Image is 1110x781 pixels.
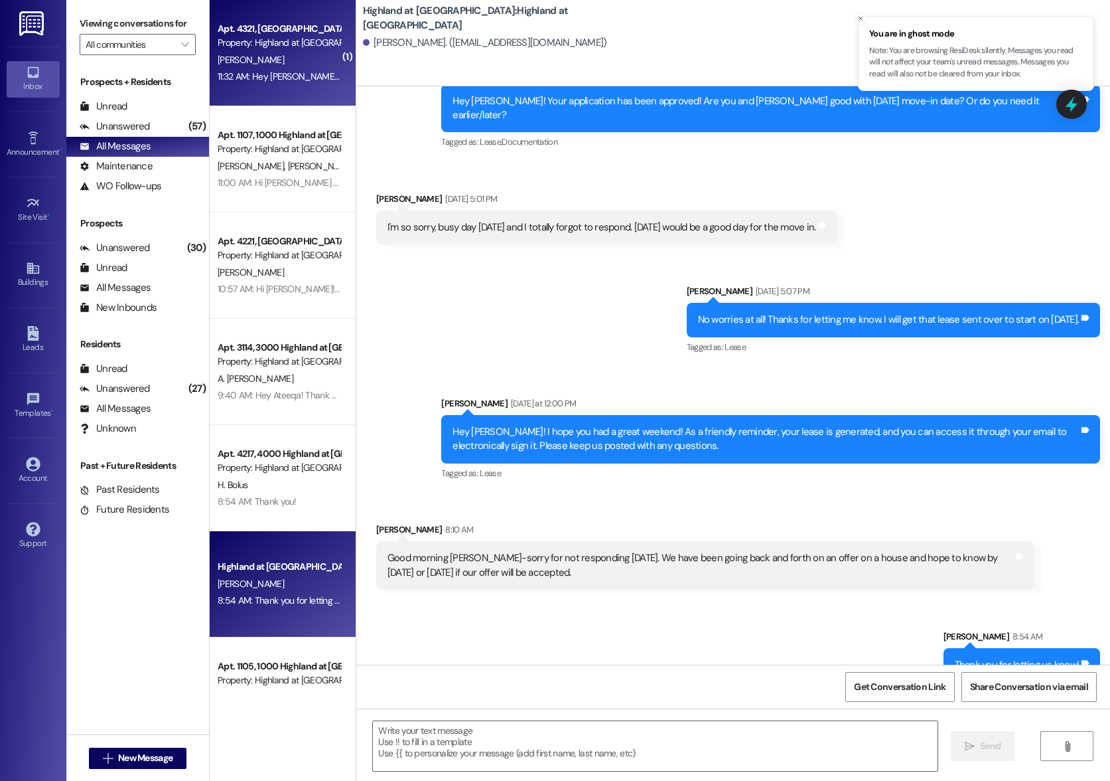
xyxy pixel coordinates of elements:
span: A. [PERSON_NAME] [218,373,293,385]
div: Property: Highland at [GEOGRAPHIC_DATA] [218,673,340,687]
i:  [1062,741,1072,752]
div: [PERSON_NAME] [376,192,837,211]
span: Documentation [502,136,557,147]
div: Unread [80,261,127,275]
a: Support [7,518,60,554]
div: Thank you for letting us know! [955,658,1079,672]
div: [PERSON_NAME] [687,284,1101,303]
div: I'm so sorry, busy day [DATE] and I totally forgot to respond. [DATE] would be a good day for the... [387,220,816,234]
span: [PERSON_NAME] [218,160,288,172]
div: Apt. 1105, 1000 Highland at [GEOGRAPHIC_DATA] [218,659,340,673]
div: [DATE] at 12:00 PM [508,396,576,410]
span: Lease [725,341,746,353]
div: New Inbounds [80,301,157,315]
div: [PERSON_NAME] [441,396,1100,415]
span: [PERSON_NAME] [287,160,354,172]
span: • [59,145,61,155]
span: New Message [118,751,173,765]
div: Apt. 4221, [GEOGRAPHIC_DATA] at [GEOGRAPHIC_DATA] [218,234,340,248]
div: [PERSON_NAME]. ([EMAIL_ADDRESS][DOMAIN_NAME]) [363,36,607,50]
div: 8:54 AM: Thank you! [218,495,297,507]
div: Tagged as: [687,337,1101,357]
span: Send [980,739,1001,753]
img: ResiDesk Logo [19,11,46,36]
button: New Message [89,748,187,769]
div: Prospects + Residents [66,75,209,89]
a: Inbox [7,61,60,97]
div: Property: Highland at [GEOGRAPHIC_DATA] [218,461,340,475]
div: 11:32 AM: Hey [PERSON_NAME]! I will not be staying in [GEOGRAPHIC_DATA], so I will not be renewin... [218,70,1077,82]
div: [DATE] 5:01 PM [442,192,497,206]
div: Residents [66,337,209,351]
div: Unanswered [80,241,150,255]
button: Close toast [854,12,867,25]
div: 9:40 AM: Hey Ateeqa! Thank you for reaching out. Other residents did arrive in the gym on [DATE],... [218,389,794,401]
div: (30) [184,238,209,258]
div: [DATE] 5:07 PM [752,284,809,298]
div: All Messages [80,139,151,153]
span: Lease , [480,136,502,147]
div: Past + Future Residents [66,459,209,473]
button: Get Conversation Link [845,672,954,702]
span: [PERSON_NAME] [218,578,284,590]
span: [PERSON_NAME] [218,54,284,66]
div: Unknown [80,422,136,436]
div: Prospects [66,217,209,230]
button: Send [951,731,1015,761]
div: Apt. 4321, [GEOGRAPHIC_DATA] at [GEOGRAPHIC_DATA] [218,22,340,36]
b: Highland at [GEOGRAPHIC_DATA]: Highland at [GEOGRAPHIC_DATA] [363,4,628,33]
span: [PERSON_NAME] [218,266,284,278]
div: Property: Highland at [GEOGRAPHIC_DATA] [218,248,340,262]
a: Account [7,453,60,489]
div: Apt. 1107, 1000 Highland at [GEOGRAPHIC_DATA] [218,128,340,142]
div: Future Residents [80,503,169,517]
span: Share Conversation via email [970,680,1088,694]
span: • [48,211,50,220]
div: Good morning [PERSON_NAME]-sorry for not responding [DATE]. We have been going back and forth on ... [387,551,1014,580]
div: 8:54 AM: Thank you for letting us know! [218,594,369,606]
div: WO Follow-ups [80,179,161,193]
div: Unanswered [80,382,150,396]
div: Tagged as: [441,464,1100,483]
div: 8:54 AM [1009,630,1042,644]
div: 10:57 AM: Hi [PERSON_NAME]! This is a reminder that your renewal offer expires [DATE]. I wanted t... [218,283,1073,295]
span: H. Bolus [218,479,247,491]
span: Lease [480,468,501,479]
button: Share Conversation via email [961,672,1097,702]
p: Note: You are browsing ResiDesk silently. Messages you read will not affect your team's unread me... [869,45,1083,80]
div: [PERSON_NAME] [376,523,1035,541]
a: Site Visit • [7,192,60,228]
a: Templates • [7,388,60,424]
label: Viewing conversations for [80,13,196,34]
i:  [181,39,188,50]
div: Property: Highland at [GEOGRAPHIC_DATA] [218,142,340,156]
div: Hey [PERSON_NAME]! Your application has been approved! Are you and [PERSON_NAME] good with [DATE]... [452,94,1079,123]
input: All communities [86,34,174,55]
i:  [965,741,975,752]
div: Highland at [GEOGRAPHIC_DATA] [218,560,340,574]
div: Property: Highland at [GEOGRAPHIC_DATA] [218,36,340,50]
span: You are in ghost mode [869,27,1083,41]
a: Buildings [7,257,60,293]
div: Unread [80,362,127,376]
div: [PERSON_NAME] [943,630,1101,648]
div: Hey [PERSON_NAME]! I hope you had a great weekend! As a friendly reminder, your lease is generate... [452,425,1079,454]
div: Property: Highland at [GEOGRAPHIC_DATA] [218,355,340,369]
a: Leads [7,322,60,358]
div: (57) [185,116,209,137]
span: • [51,406,53,416]
span: Get Conversation Link [854,680,945,694]
div: Unanswered [80,120,150,133]
div: All Messages [80,402,151,416]
div: Tagged as: [441,132,1100,151]
div: Maintenance [80,159,153,173]
div: (27) [185,379,209,399]
i:  [103,753,113,764]
div: Apt. 4217, 4000 Highland at [GEOGRAPHIC_DATA] [218,447,340,461]
div: 8:10 AM [442,523,473,537]
div: All Messages [80,281,151,295]
div: Unread [80,100,127,114]
div: Past Residents [80,483,160,497]
div: Apt. 3114, 3000 Highland at [GEOGRAPHIC_DATA] [218,341,340,355]
div: No worries at all! Thanks for letting me know. I will get that lease sent over to start on [DATE]. [698,313,1079,327]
